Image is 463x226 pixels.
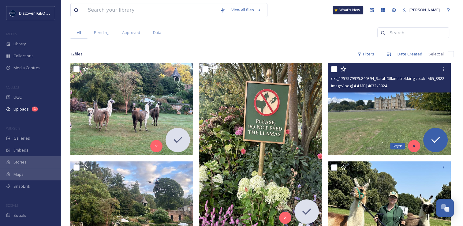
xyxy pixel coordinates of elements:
span: image/jpeg | 4.4 MB | 4032 x 3024 [331,83,387,89]
span: Socials [13,213,26,218]
span: Embeds [13,147,28,153]
img: Untitled%20design%20%282%29.png [10,10,16,16]
span: 12 file s [70,51,83,57]
span: Approved [122,30,140,36]
input: Search your library [85,3,217,17]
a: View all files [228,4,264,16]
span: Stories [13,159,27,165]
span: Media Centres [13,65,40,71]
span: Maps [13,171,24,177]
span: All [77,30,81,36]
div: Date Created [394,48,425,60]
div: Recycle [390,143,405,149]
span: Select all [428,51,445,57]
span: UGC [13,94,22,100]
span: Pending [94,30,109,36]
span: Collections [13,53,34,59]
div: 1 [32,107,38,111]
img: ext_1757579977.181654_Sarah@llamatrekking.co.uk-IMG_3876.jpeg [70,63,193,155]
span: Discover [GEOGRAPHIC_DATA] [19,10,75,16]
span: Uploads [13,106,29,112]
span: [PERSON_NAME] [409,7,440,13]
span: SOCIALS [6,203,18,208]
a: What's New [333,6,363,14]
a: [PERSON_NAME] [399,4,443,16]
span: MEDIA [6,32,17,36]
div: Filters [354,48,377,60]
span: Data [153,30,161,36]
span: Library [13,41,26,47]
span: SnapLink [13,183,30,189]
span: Galleries [13,135,30,141]
img: ext_1757579975.840394_Sarah@llamatrekking.co.uk-IMG_3922.jpeg [328,63,451,155]
span: WIDGETS [6,126,20,130]
input: Search [386,27,446,39]
span: COLLECT [6,85,19,89]
span: ext_1757579975.840394_Sarah@llamatrekking.co.uk-IMG_3922.jpeg [331,75,453,81]
button: Open Chat [436,199,454,217]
